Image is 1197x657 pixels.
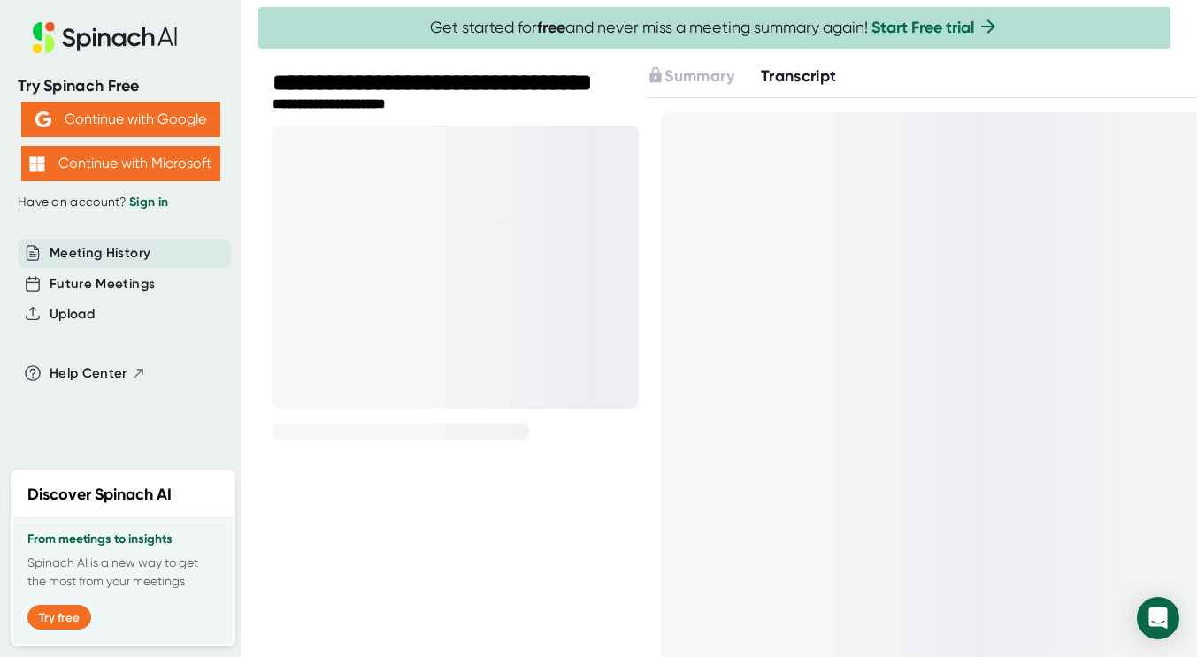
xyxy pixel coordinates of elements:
h3: From meetings to insights [27,532,219,546]
span: Help Center [50,363,127,384]
button: Summary [647,65,733,88]
button: Future Meetings [50,274,155,294]
div: Upgrade to access [647,65,760,88]
a: Sign in [129,195,168,210]
div: Open Intercom Messenger [1137,597,1179,639]
button: Meeting History [50,243,150,264]
span: Transcript [761,66,837,86]
button: Continue with Google [21,102,220,137]
span: Get started for and never miss a meeting summary again! [430,18,999,38]
button: Try free [27,605,91,630]
h2: Discover Spinach AI [27,483,172,507]
span: Summary [664,66,733,86]
img: Aehbyd4JwY73AAAAAElFTkSuQmCC [35,111,51,127]
button: Upload [50,304,95,325]
b: free [537,18,565,37]
a: Start Free trial [871,18,974,37]
button: Transcript [761,65,837,88]
p: Spinach AI is a new way to get the most from your meetings [27,554,219,591]
button: Continue with Microsoft [21,146,220,181]
div: Have an account? [18,195,223,210]
button: Help Center [50,363,146,384]
div: Try Spinach Free [18,76,223,96]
